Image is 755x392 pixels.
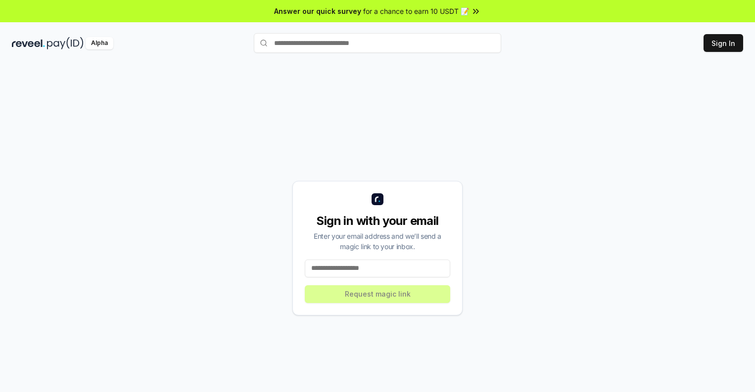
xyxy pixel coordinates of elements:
[363,6,469,16] span: for a chance to earn 10 USDT 📝
[704,34,743,52] button: Sign In
[305,231,450,252] div: Enter your email address and we’ll send a magic link to your inbox.
[86,37,113,49] div: Alpha
[305,213,450,229] div: Sign in with your email
[372,193,383,205] img: logo_small
[47,37,84,49] img: pay_id
[274,6,361,16] span: Answer our quick survey
[12,37,45,49] img: reveel_dark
